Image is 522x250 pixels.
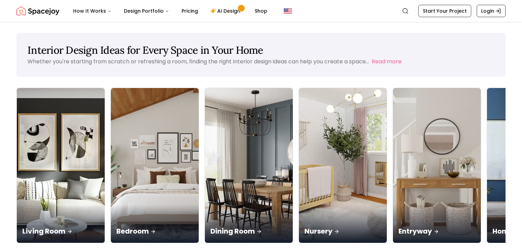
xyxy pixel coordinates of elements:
[477,5,506,17] a: Login
[17,88,105,243] img: Living Room
[304,226,381,236] p: Nursery
[68,4,273,18] nav: Main
[111,88,199,243] img: Bedroom
[16,88,105,243] a: Living RoomLiving Room
[22,226,99,236] p: Living Room
[205,4,248,18] a: AI Design
[118,4,175,18] button: Design Portfolio
[205,88,293,243] a: Dining RoomDining Room
[398,226,475,236] p: Entryway
[393,88,481,243] a: EntrywayEntryway
[284,7,292,15] img: United States
[16,4,59,18] img: Spacejoy Logo
[372,58,402,66] button: Read more
[299,88,387,243] img: Nursery
[68,4,117,18] button: How It Works
[27,44,495,56] h1: Interior Design Ideas for Every Space in Your Home
[210,226,287,236] p: Dining Room
[205,88,293,243] img: Dining Room
[393,88,481,243] img: Entryway
[299,88,387,243] a: NurseryNursery
[16,4,59,18] a: Spacejoy
[111,88,199,243] a: BedroomBedroom
[116,226,193,236] p: Bedroom
[418,5,471,17] a: Start Your Project
[176,4,204,18] a: Pricing
[249,4,273,18] a: Shop
[27,58,369,65] p: Whether you're starting from scratch or refreshing a room, finding the right interior design idea...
